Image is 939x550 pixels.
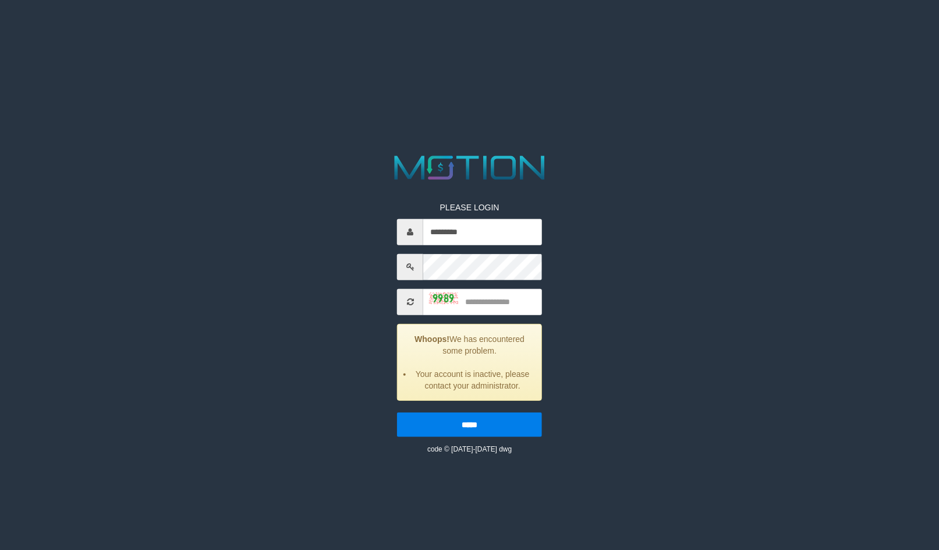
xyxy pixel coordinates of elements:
[414,334,449,343] strong: Whoops!
[427,445,512,453] small: code © [DATE]-[DATE] dwg
[429,292,458,304] img: captcha
[397,201,542,213] p: PLEASE LOGIN
[412,368,533,391] li: Your account is inactive, please contact your administrator.
[387,151,551,184] img: MOTION_logo.png
[397,323,542,400] div: We has encountered some problem.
